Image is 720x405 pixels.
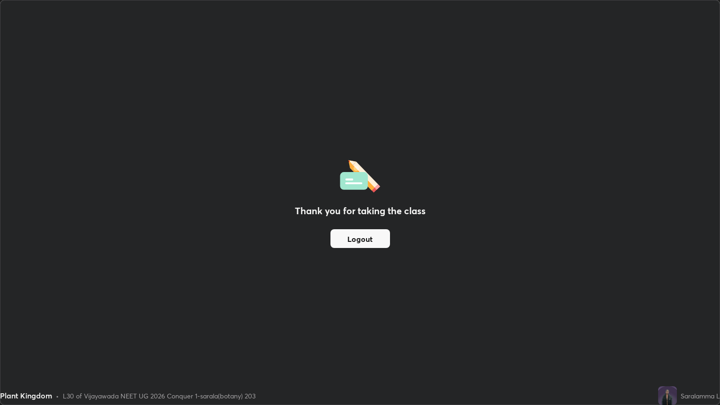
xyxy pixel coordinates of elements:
button: Logout [330,229,390,248]
div: Saralamma L [681,391,720,401]
img: offlineFeedback.1438e8b3.svg [340,157,380,193]
div: L30 of Vijayawada NEET UG 2026 Conquer 1-sarala(botany) 203 [63,391,255,401]
h2: Thank you for taking the class [295,204,426,218]
img: e07e4dab6a7b43a1831a2c76b14e2e97.jpg [658,386,677,405]
div: • [56,391,59,401]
